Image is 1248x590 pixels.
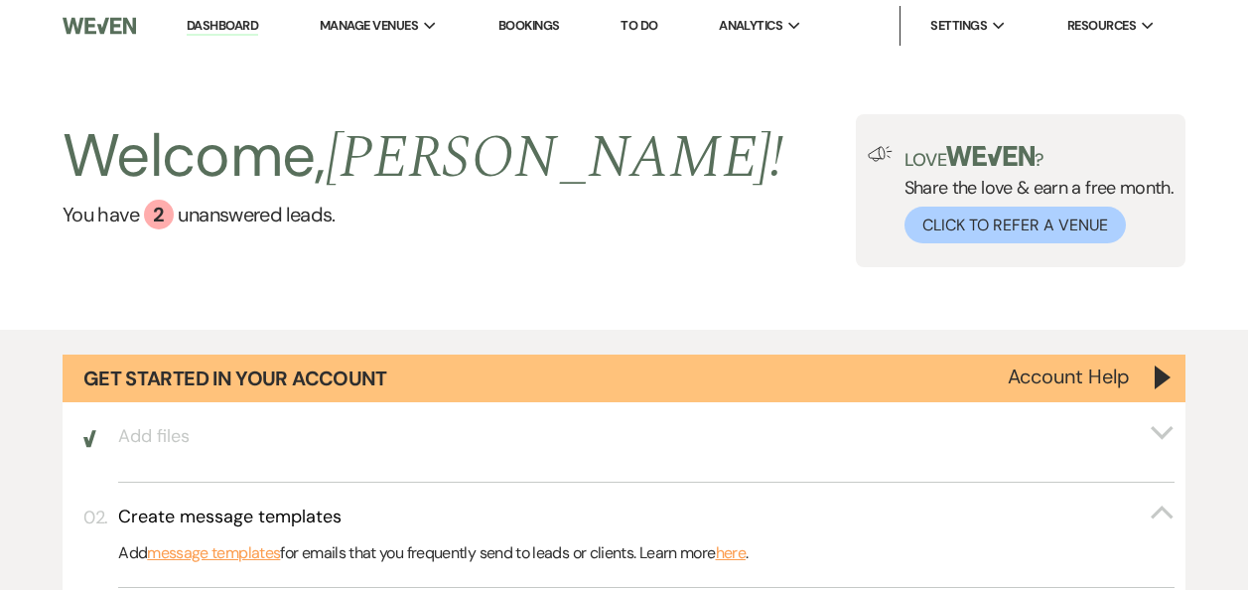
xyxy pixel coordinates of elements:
[716,540,746,566] a: here
[83,365,387,392] h1: Get Started in Your Account
[946,146,1035,166] img: weven-logo-green.svg
[118,505,342,529] h3: Create message templates
[904,146,1175,169] p: Love ?
[1067,16,1136,36] span: Resources
[1008,367,1130,386] button: Account Help
[63,114,784,200] h2: Welcome,
[187,17,258,36] a: Dashboard
[144,200,174,229] div: 2
[719,16,782,36] span: Analytics
[118,424,1175,449] button: Add files
[498,17,560,34] a: Bookings
[893,146,1175,243] div: Share the love & earn a free month.
[118,424,190,449] h3: Add files
[63,5,136,47] img: Weven Logo
[320,16,418,36] span: Manage Venues
[118,505,1175,529] button: Create message templates
[904,207,1126,243] button: Click to Refer a Venue
[63,200,784,229] a: You have 2 unanswered leads.
[147,540,280,566] a: message templates
[621,17,657,34] a: To Do
[930,16,987,36] span: Settings
[118,540,1175,566] p: Add for emails that you frequently send to leads or clients. Learn more .
[326,112,784,204] span: [PERSON_NAME] !
[868,146,893,162] img: loud-speaker-illustration.svg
